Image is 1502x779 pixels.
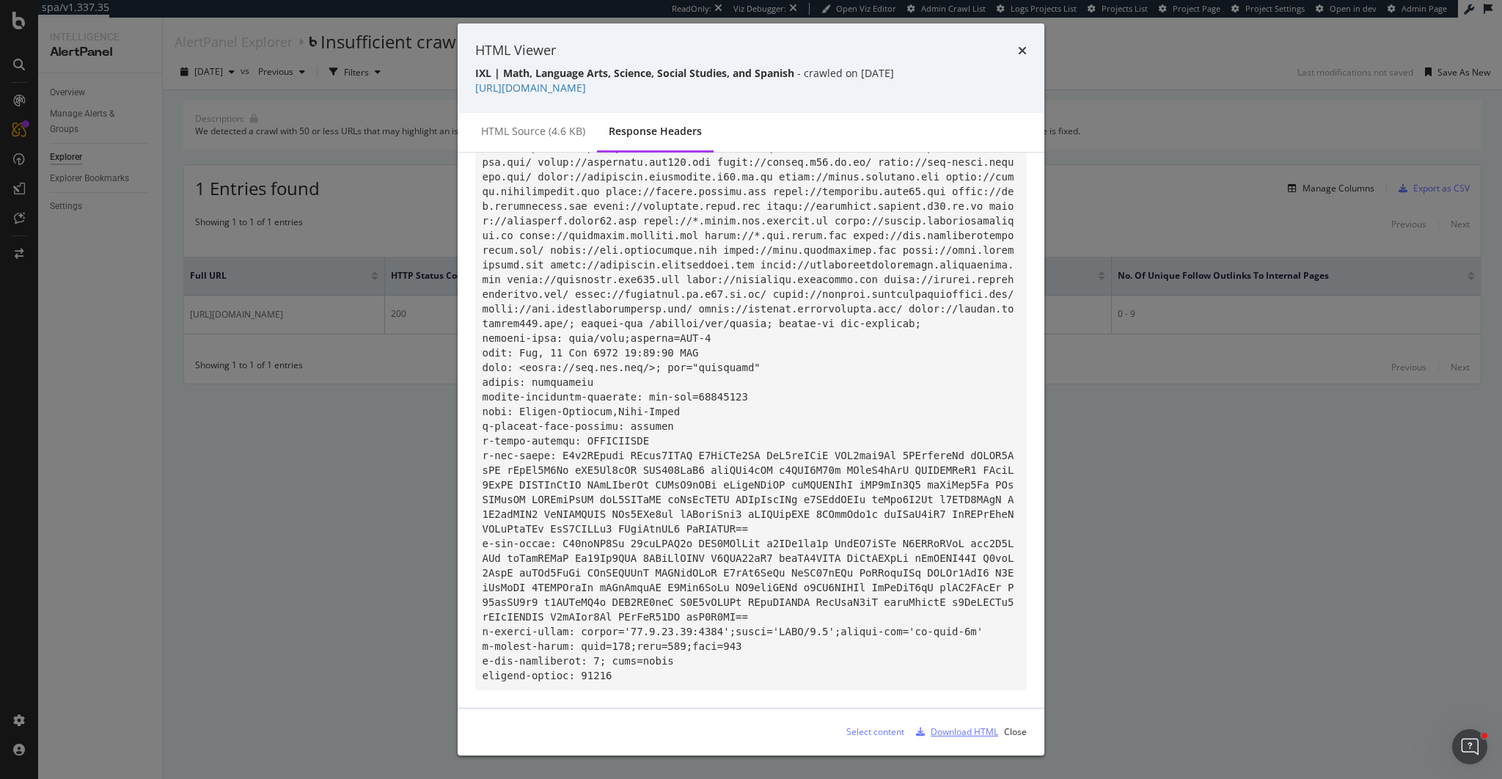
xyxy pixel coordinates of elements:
[835,720,904,744] button: Select content
[475,41,556,60] div: HTML Viewer
[475,66,1027,81] div: - crawled on [DATE]
[1004,725,1027,738] div: Close
[609,124,702,139] div: Response Headers
[931,725,998,738] div: Download HTML
[846,725,904,738] div: Select content
[1018,41,1027,60] div: times
[1004,720,1027,744] button: Close
[458,23,1044,756] div: modal
[1452,729,1487,764] iframe: Intercom live chat
[475,81,586,95] a: [URL][DOMAIN_NAME]
[910,720,998,744] button: Download HTML
[481,124,585,139] div: HTML source (4.6 KB)
[475,66,794,80] strong: IXL | Math, Language Arts, Science, Social Studies, and Spanish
